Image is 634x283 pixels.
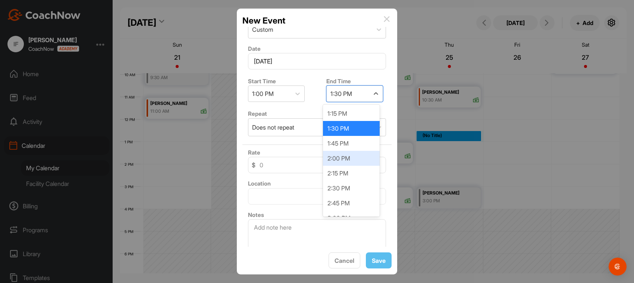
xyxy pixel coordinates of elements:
[323,211,380,226] div: 3:00 PM
[248,149,260,156] label: Rate
[323,166,380,181] div: 2:15 PM
[323,121,380,136] div: 1:30 PM
[323,196,380,211] div: 2:45 PM
[323,136,380,151] div: 1:45 PM
[248,78,276,85] label: Start Time
[323,106,380,121] div: 1:15 PM
[248,53,386,69] input: Select Date
[326,78,351,85] label: End Time
[252,89,274,98] div: 1:00 PM
[329,252,360,268] button: Cancel
[248,157,386,173] input: 0
[366,252,392,268] button: Save
[248,110,267,117] label: Repeat
[252,25,273,34] div: Custom
[323,151,380,166] div: 2:00 PM
[252,123,294,132] div: Does not repeat
[384,16,390,22] img: info
[372,257,386,264] span: Save
[248,211,264,218] label: Notes
[335,257,354,264] span: Cancel
[323,181,380,196] div: 2:30 PM
[242,14,285,27] h2: New Event
[248,180,271,187] label: Location
[248,45,261,52] label: Date
[609,258,627,276] div: Open Intercom Messenger
[330,89,352,98] div: 1:30 PM
[252,161,255,170] span: $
